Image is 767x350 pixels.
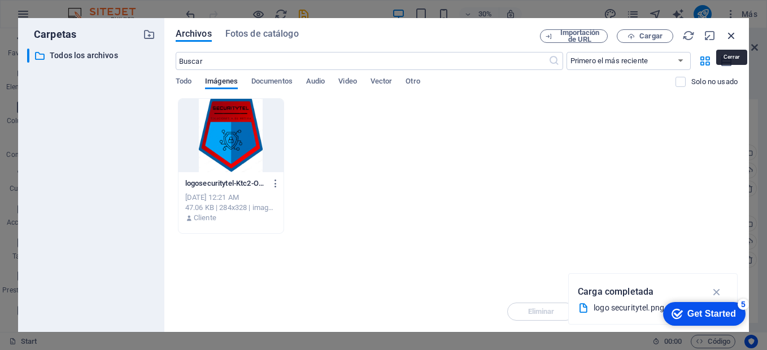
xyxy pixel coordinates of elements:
span: Video [338,75,356,90]
span: Imágenes [205,75,238,90]
div: [DATE] 12:21 AM [185,193,277,203]
span: Cargar [639,33,663,40]
p: Solo muestra los archivos que no están usándose en el sitio web. Los archivos añadidos durante es... [691,77,738,87]
div: 47.06 KB | 284x328 | image/png [185,203,277,213]
div: 5 [81,2,92,14]
span: Importación de URL [557,29,603,43]
p: Carga completada [578,285,653,299]
button: Cargar [617,29,673,43]
i: Crear carpeta [143,28,155,41]
input: Buscar [176,52,548,70]
span: Todo [176,75,191,90]
span: Fotos de catálogo [225,27,299,41]
p: Carpetas [27,27,76,42]
p: Cliente [194,213,216,223]
span: Documentos [251,75,293,90]
span: Archivos [176,27,212,41]
p: Todos los archivos [50,49,134,62]
p: logosecuritytel-Ktc2-OX2YBY-sM12rZZzjQ.png [185,178,266,189]
span: Vector [371,75,393,90]
span: Otro [406,75,420,90]
button: Importación de URL [540,29,608,43]
div: Get Started [30,12,79,23]
div: logo securitytel.png [594,301,703,314]
i: Volver a cargar [682,29,695,42]
span: Audio [306,75,325,90]
div: ​ [27,49,29,63]
div: Get Started 5 items remaining, 0% complete [6,6,89,29]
